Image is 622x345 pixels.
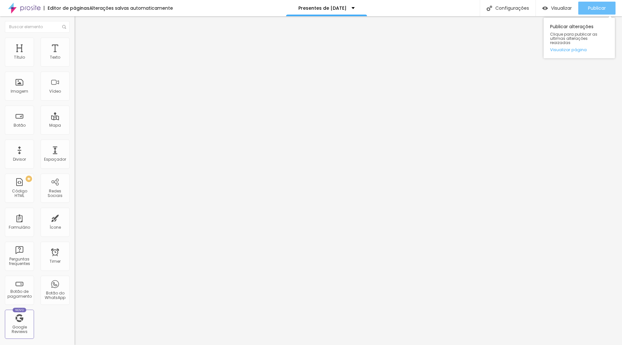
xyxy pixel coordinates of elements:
div: Código HTML [6,189,32,198]
div: Divisor [13,157,26,162]
p: Presentes de [DATE] [298,6,347,10]
div: Texto [50,55,60,60]
div: Vídeo [49,89,61,94]
div: Publicar alterações [544,18,615,58]
div: Timer [50,259,61,264]
button: Visualizar [536,2,578,15]
div: Imagem [11,89,28,94]
div: Título [14,55,25,60]
button: Publicar [578,2,616,15]
img: Icone [62,25,66,29]
div: Novo [13,308,27,312]
div: Perguntas frequentes [6,257,32,266]
div: Espaçador [44,157,66,162]
div: Redes Sociais [42,189,68,198]
div: Editor de páginas [44,6,89,10]
div: Formulário [9,225,30,230]
span: Clique para publicar as ultimas alterações reaizadas [550,32,608,45]
div: Botão do WhatsApp [42,291,68,300]
div: Botão de pagamento [6,289,32,299]
img: view-1.svg [542,6,548,11]
span: Visualizar [551,6,572,11]
a: Visualizar página [550,48,608,52]
div: Google Reviews [6,325,32,334]
img: Icone [487,6,492,11]
span: Publicar [588,6,606,11]
div: Botão [14,123,26,128]
input: Buscar elemento [5,21,70,33]
iframe: Editor [75,16,622,345]
div: Ícone [50,225,61,230]
div: Mapa [49,123,61,128]
div: Alterações salvas automaticamente [89,6,173,10]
